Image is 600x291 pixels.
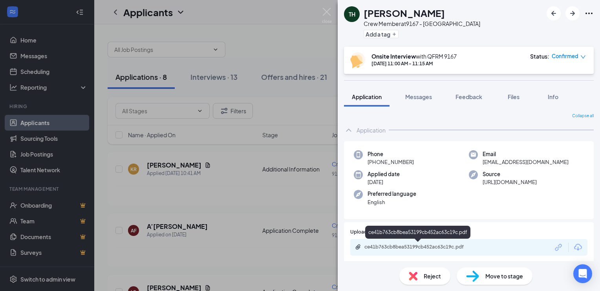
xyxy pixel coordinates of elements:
[368,150,414,158] span: Phone
[483,178,537,186] span: [URL][DOMAIN_NAME]
[364,20,480,28] div: Crew Member at 9167 - [GEOGRAPHIC_DATA]
[573,264,592,283] div: Open Intercom Messenger
[344,125,353,135] svg: ChevronUp
[568,9,577,18] svg: ArrowRight
[572,113,594,119] span: Collapse all
[552,52,578,60] span: Confirmed
[547,6,561,20] button: ArrowLeftNew
[584,9,594,18] svg: Ellipses
[368,190,416,198] span: Preferred language
[483,158,569,166] span: [EMAIL_ADDRESS][DOMAIN_NAME]
[580,54,586,60] span: down
[554,242,564,252] svg: Link
[368,170,400,178] span: Applied date
[355,244,361,250] svg: Paperclip
[364,30,399,38] button: PlusAdd a tag
[352,93,382,100] span: Application
[371,60,457,67] div: [DATE] 11:00 AM - 11:15 AM
[349,10,355,18] div: TH
[405,93,432,100] span: Messages
[483,150,569,158] span: Email
[355,244,482,251] a: Paperclipce41b763cb8bea53199cb452ac63c19c.pdf
[455,93,482,100] span: Feedback
[573,243,583,252] svg: Download
[548,93,558,100] span: Info
[364,244,474,250] div: ce41b763cb8bea53199cb452ac63c19c.pdf
[565,6,580,20] button: ArrowRight
[364,6,445,20] h1: [PERSON_NAME]
[483,170,537,178] span: Source
[371,52,457,60] div: with QFRM 9167
[368,178,400,186] span: [DATE]
[392,32,397,37] svg: Plus
[485,272,523,280] span: Move to stage
[424,272,441,280] span: Reject
[371,53,416,60] b: Onsite Interview
[368,158,414,166] span: [PHONE_NUMBER]
[368,198,416,206] span: English
[365,226,470,239] div: ce41b763cb8bea53199cb452ac63c19c.pdf
[530,52,549,60] div: Status :
[549,9,558,18] svg: ArrowLeftNew
[357,126,386,134] div: Application
[508,93,520,100] span: Files
[350,228,386,236] span: Upload Resume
